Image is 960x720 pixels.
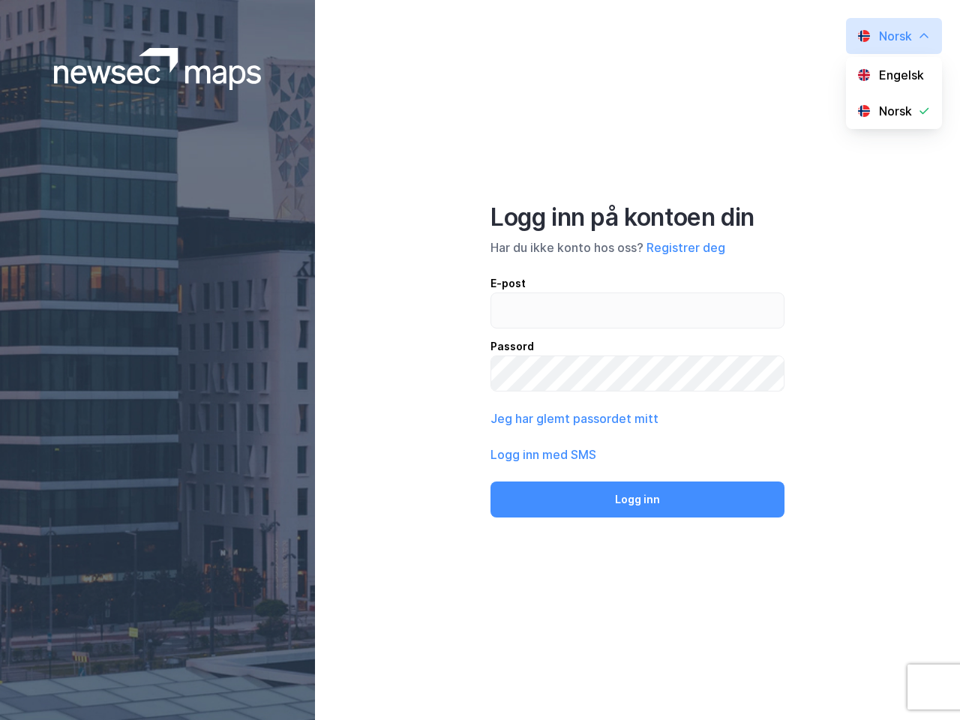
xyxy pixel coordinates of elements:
button: Logg inn [490,481,784,517]
div: Norsk [879,102,912,120]
div: E-post [490,274,784,292]
img: logoWhite.bf58a803f64e89776f2b079ca2356427.svg [54,48,262,90]
button: Jeg har glemt passordet mitt [490,409,658,427]
button: Registrer deg [646,238,725,256]
div: Passord [490,337,784,355]
iframe: Chat Widget [885,648,960,720]
div: Norsk [879,27,912,45]
div: Engelsk [879,66,924,84]
div: Har du ikke konto hos oss? [490,238,784,256]
div: Logg inn på kontoen din [490,202,784,232]
button: Logg inn med SMS [490,445,596,463]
